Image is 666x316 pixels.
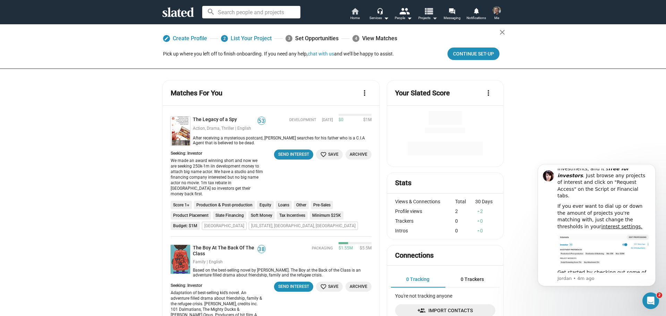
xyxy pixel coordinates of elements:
[190,268,372,277] div: Based on the best-selling novel by Onjali Q.Rauf. The Boy at the Back of the Class is an adventur...
[171,151,267,156] div: Seeking: Investor
[163,51,394,57] div: Pick up where you left off to finish onboarding. If you need any help, and we’ll be happy to assist.
[164,36,169,41] mat-icon: edit
[350,14,360,22] span: Home
[190,136,372,145] div: After receiving a mysterious postcard, Ben Warner searches for his father who is a C.I.A Agent th...
[294,201,309,209] li: Other
[343,7,367,22] a: Home
[193,126,266,131] div: Action, Drama, Thriller | English
[493,6,501,15] img: Harry Haroon
[399,6,409,16] mat-icon: people
[312,246,333,251] span: Packaging
[475,218,495,224] div: 0
[320,151,339,158] span: Save
[308,51,334,57] button: chat with us
[395,88,450,98] mat-card-title: Your Slated Score
[194,201,255,209] li: Production & Post-production
[316,150,343,160] button: Save
[322,118,333,123] time: [DATE]
[316,282,343,292] button: Save
[221,32,272,45] a: 2List Your Project
[498,28,506,36] mat-icon: close
[320,283,339,290] span: Save
[285,35,292,42] span: 3
[488,5,505,23] button: Harry HaroonMe
[395,228,455,233] div: Intros
[163,32,207,45] a: Create Profile
[455,208,475,214] div: 2
[171,117,190,145] a: The Legacy of a Spy
[444,14,461,22] span: Messaging
[277,211,308,220] li: Tax Incentives
[453,48,494,60] span: Continue Set-up
[494,14,499,22] span: Me
[221,35,228,42] span: 2
[357,246,372,251] span: $5.5M
[258,118,265,125] span: 53
[276,201,292,209] li: Loans
[395,218,455,224] div: Trackers
[248,211,275,220] li: Soft Money
[449,8,455,14] mat-icon: forum
[320,151,327,158] mat-icon: favorite_border
[202,6,300,18] input: Search people and projects
[257,201,274,209] li: Equity
[455,199,475,204] div: Total
[484,89,493,97] mat-icon: more_vert
[345,282,372,292] button: Archive
[447,48,499,60] button: Continue Set-up
[310,211,343,220] li: Minimum $25K
[171,222,200,230] li: Budget: $1M
[351,7,359,15] mat-icon: home
[193,117,240,123] a: The Legacy of a Spy
[352,32,397,45] div: View Matches
[657,292,662,298] span: 2
[213,211,246,220] li: Slate Financing
[377,8,383,14] mat-icon: headset_mic
[258,246,265,253] span: 38
[202,222,247,230] li: [GEOGRAPHIC_DATA]
[440,7,464,22] a: Messaging
[360,117,372,123] span: $1M
[171,158,263,197] div: We made an award winning short and now we are seeking 250k-1m iin development money to attach big...
[171,245,190,277] a: The Boy At The Back Of The Class
[418,14,437,22] span: Projects
[476,228,481,233] mat-icon: arrow_drop_up
[395,199,455,204] div: Views & Connections
[249,222,358,230] li: [US_STATE], [GEOGRAPHIC_DATA], [GEOGRAPHIC_DATA]
[430,14,439,22] mat-icon: arrow_drop_down
[367,7,391,22] button: Services
[406,276,429,282] span: 0 Tracking
[467,14,486,22] span: Notifications
[395,178,411,188] mat-card-title: Stats
[345,150,372,160] button: Archive
[642,292,659,309] iframe: Intercom live chat
[527,155,666,313] iframe: Intercom notifications message
[278,283,309,290] div: Send Interest
[360,89,369,97] mat-icon: more_vert
[193,259,266,265] div: Family | English
[278,151,309,158] div: Send Interest
[395,14,412,22] div: People
[171,88,222,98] mat-card-title: Matches For You
[391,7,416,22] button: People
[171,245,190,274] img: The Boy At The Back Of The Class
[350,151,367,158] span: Archive
[339,246,353,251] span: $1.55M
[461,276,484,282] span: 0 Trackers
[395,251,434,260] mat-card-title: Connections
[395,208,455,214] div: Profile views
[274,150,313,160] button: Send Interest
[475,228,495,233] div: 0
[339,117,343,123] span: $0
[416,7,440,22] button: Projects
[476,219,481,223] mat-icon: arrow_drop_up
[395,293,452,299] span: You're not tracking anyone
[352,35,359,42] span: 4
[171,211,211,220] li: Product Placement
